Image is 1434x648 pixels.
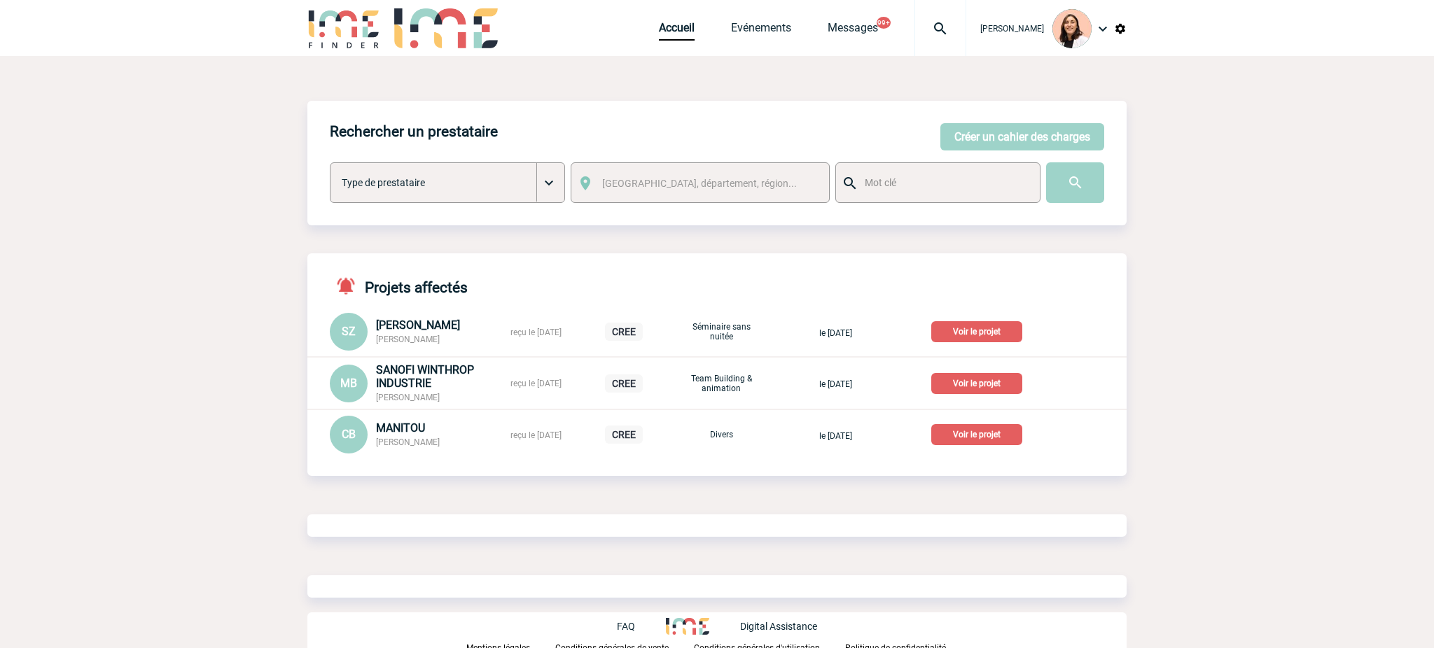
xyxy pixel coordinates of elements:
span: CB [342,428,356,441]
button: 99+ [877,17,891,29]
span: le [DATE] [819,379,852,389]
span: [PERSON_NAME] [376,334,440,344]
img: IME-Finder [307,8,380,48]
span: [GEOGRAPHIC_DATA], département, région... [602,178,797,189]
span: SANOFI WINTHROP INDUSTRIE [376,363,474,390]
span: [PERSON_NAME] [376,437,440,447]
p: Digital Assistance [740,621,817,632]
span: MB [340,376,357,390]
p: Voir le projet [931,373,1022,394]
span: MANITOU [376,421,425,435]
span: reçu le [DATE] [510,379,562,388]
span: le [DATE] [819,431,852,441]
a: Voir le projet [931,376,1028,389]
span: reçu le [DATE] [510,327,562,337]
p: Team Building & animation [686,374,756,393]
p: Voir le projet [931,321,1022,342]
span: [PERSON_NAME] [376,393,440,402]
input: Mot clé [861,174,1027,192]
p: Voir le projet [931,424,1022,445]
a: Voir le projet [931,427,1028,440]
span: le [DATE] [819,328,852,338]
a: FAQ [617,619,666,632]
a: Accueil [659,21,695,41]
h4: Rechercher un prestataire [330,123,498,140]
img: 129834-0.png [1052,9,1092,48]
span: SZ [342,325,356,338]
p: CREE [605,374,643,393]
img: http://www.idealmeetingsevents.fr/ [666,618,709,635]
p: Séminaire sans nuitée [686,322,756,341]
a: Messages [828,21,878,41]
span: [PERSON_NAME] [376,318,460,332]
h4: Projets affectés [330,276,468,296]
span: [PERSON_NAME] [980,24,1044,34]
a: Voir le projet [931,324,1028,337]
img: notifications-active-24-px-r.png [335,276,365,296]
p: CREE [605,323,643,341]
input: Submit [1046,162,1104,203]
p: CREE [605,425,643,444]
a: Evénements [731,21,791,41]
p: Divers [686,430,756,439]
span: reçu le [DATE] [510,430,562,440]
p: FAQ [617,621,635,632]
